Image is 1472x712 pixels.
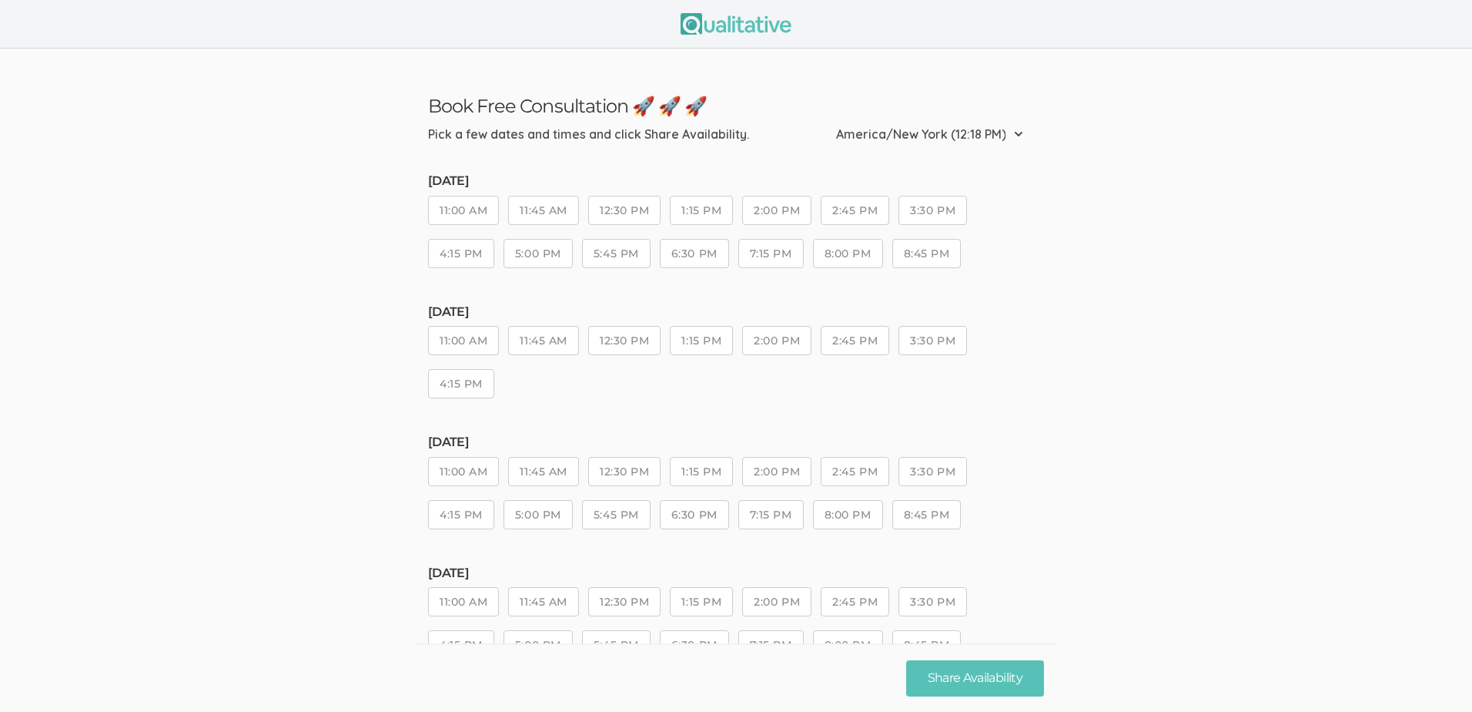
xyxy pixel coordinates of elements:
[738,239,804,268] button: 7:15 PM
[681,13,791,35] img: Qualitative
[588,587,661,616] button: 12:30 PM
[670,587,733,616] button: 1:15 PM
[503,239,573,268] button: 5:00 PM
[428,369,494,398] button: 4:15 PM
[898,457,967,486] button: 3:30 PM
[428,95,1044,117] h3: Book Free Consultation 🚀 🚀 🚀
[892,239,962,268] button: 8:45 PM
[428,630,494,660] button: 4:15 PM
[660,630,729,660] button: 6:30 PM
[898,587,967,616] button: 3:30 PM
[428,326,499,355] button: 11:00 AM
[660,239,729,268] button: 6:30 PM
[898,196,967,225] button: 3:30 PM
[738,630,804,660] button: 7:15 PM
[582,239,651,268] button: 5:45 PM
[428,457,499,486] button: 11:00 AM
[428,566,1044,580] h5: [DATE]
[742,326,811,355] button: 2:00 PM
[503,630,573,660] button: 5:00 PM
[742,457,811,486] button: 2:00 PM
[428,126,749,143] div: Pick a few dates and times and click Share Availability.
[508,196,578,225] button: 11:45 AM
[670,457,733,486] button: 1:15 PM
[813,500,883,529] button: 8:00 PM
[898,326,967,355] button: 3:30 PM
[742,196,811,225] button: 2:00 PM
[428,587,499,616] button: 11:00 AM
[428,239,494,268] button: 4:15 PM
[588,457,661,486] button: 12:30 PM
[508,457,578,486] button: 11:45 AM
[892,500,962,529] button: 8:45 PM
[742,587,811,616] button: 2:00 PM
[821,587,889,616] button: 2:45 PM
[906,660,1044,697] button: Share Availability
[508,587,578,616] button: 11:45 AM
[582,500,651,529] button: 5:45 PM
[670,326,733,355] button: 1:15 PM
[503,500,573,529] button: 5:00 PM
[428,435,1044,449] h5: [DATE]
[428,196,499,225] button: 11:00 AM
[821,196,889,225] button: 2:45 PM
[670,196,733,225] button: 1:15 PM
[821,326,889,355] button: 2:45 PM
[588,326,661,355] button: 12:30 PM
[821,457,889,486] button: 2:45 PM
[428,500,494,529] button: 4:15 PM
[660,500,729,529] button: 6:30 PM
[738,500,804,529] button: 7:15 PM
[428,174,1044,188] h5: [DATE]
[892,630,962,660] button: 8:45 PM
[428,305,1044,319] h5: [DATE]
[813,630,883,660] button: 8:00 PM
[582,630,651,660] button: 5:45 PM
[813,239,883,268] button: 8:00 PM
[508,326,578,355] button: 11:45 AM
[588,196,661,225] button: 12:30 PM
